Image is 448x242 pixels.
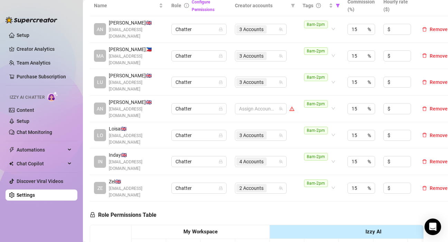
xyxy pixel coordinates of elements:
span: Automations [17,144,66,155]
span: Izzy AI Chatter [10,94,45,101]
span: [EMAIL_ADDRESS][DOMAIN_NAME] [109,133,163,146]
span: 8am-2pm [304,127,328,134]
span: delete [422,186,427,191]
span: 3 Accounts [236,78,267,86]
span: 8am-2pm [304,47,328,55]
img: Chat Copilot [9,161,13,166]
strong: My Workspace [183,229,218,235]
span: lock [219,27,223,31]
span: Loisa 🇬🇧 [109,125,163,133]
span: 8am-2pm [304,153,328,161]
span: lock [219,80,223,84]
span: 3 Accounts [239,26,264,33]
a: Content [17,107,34,113]
a: Setup [17,32,29,38]
span: team [279,186,283,190]
span: Chatter [175,130,222,141]
span: Name [94,2,158,9]
span: delete [422,133,427,137]
span: team [279,107,283,111]
span: 8am-2pm [304,100,328,108]
span: warning [289,106,294,111]
span: [PERSON_NAME] 🇬🇧 [109,72,163,79]
img: AI Chatter [47,91,58,101]
span: thunderbolt [9,147,15,153]
span: [EMAIL_ADDRESS][DOMAIN_NAME] [109,27,163,40]
span: question-circle [316,3,321,8]
span: Inday 🇬🇧 [109,151,163,159]
span: [EMAIL_ADDRESS][DOMAIN_NAME] [109,79,163,93]
span: 4 Accounts [236,157,267,166]
span: Creator accounts [235,2,288,9]
span: LU [97,78,103,86]
span: Remove [430,53,448,59]
span: team [279,27,283,31]
span: ZE [97,184,103,192]
span: Chat Copilot [17,158,66,169]
span: [EMAIL_ADDRESS][DOMAIN_NAME] [109,53,163,66]
span: team [279,159,283,164]
span: [PERSON_NAME] 🇵🇭 [109,46,163,53]
span: 8am-2pm [304,74,328,81]
span: 8am-2pm [304,21,328,28]
img: logo-BBDzfeDw.svg [6,17,57,23]
span: Chatter [175,183,222,193]
span: delete [422,159,427,164]
span: delete [422,53,427,58]
span: Remove [430,159,448,164]
span: [EMAIL_ADDRESS][DOMAIN_NAME] [109,185,163,199]
span: AN [97,26,103,33]
span: MA [96,52,104,60]
span: Remove [430,106,448,112]
span: [EMAIL_ADDRESS][DOMAIN_NAME] [109,159,163,172]
span: [PERSON_NAME] 🇬🇧 [109,98,163,106]
span: IN [98,158,103,165]
span: lock [219,133,223,137]
span: info-circle [184,3,189,8]
span: lock [219,186,223,190]
span: Chatter [175,104,222,114]
span: Remove [430,79,448,85]
a: Team Analytics [17,60,50,66]
span: LO [97,132,103,139]
span: lock [219,54,223,58]
span: Chatter [175,51,222,61]
span: 3 Accounts [236,52,267,60]
span: [EMAIL_ADDRESS][DOMAIN_NAME] [109,106,163,119]
span: 8am-2pm [304,180,328,187]
span: delete [422,27,427,32]
span: filter [289,0,296,11]
span: 3 Accounts [239,132,264,139]
span: lock [90,212,95,217]
span: 3 Accounts [236,131,267,139]
span: filter [291,3,295,8]
a: Chat Monitoring [17,129,52,135]
span: Zel 🇬🇧 [109,178,163,185]
span: Role [171,3,181,8]
span: delete [422,106,427,111]
span: 3 Accounts [239,78,264,86]
span: Remove [430,27,448,32]
span: 3 Accounts [239,52,264,60]
span: Chatter [175,156,222,167]
span: team [279,54,283,58]
span: lock [219,159,223,164]
div: Open Intercom Messenger [425,219,441,235]
a: Purchase Subscription [17,71,72,82]
span: Chatter [175,24,222,35]
h5: Role Permissions Table [90,211,156,219]
strong: Izzy AI [365,229,381,235]
span: 4 Accounts [239,158,264,165]
span: delete [422,80,427,85]
span: [PERSON_NAME] 🇬🇧 [109,19,163,27]
a: Setup [17,118,29,124]
a: Creator Analytics [17,43,72,55]
span: 3 Accounts [236,25,267,33]
span: 2 Accounts [236,184,267,192]
span: team [279,80,283,84]
span: 2 Accounts [239,184,264,192]
span: team [279,133,283,137]
span: Chatter [175,77,222,87]
span: filter [336,3,340,8]
span: AN [97,105,103,113]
